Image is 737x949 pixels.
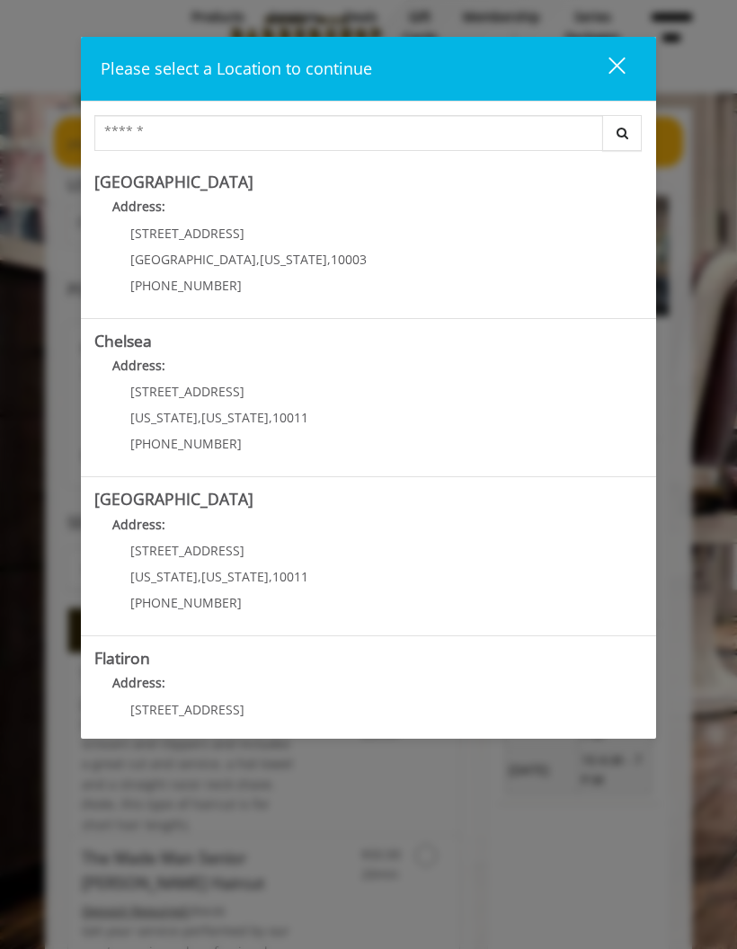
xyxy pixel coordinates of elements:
span: [STREET_ADDRESS] [130,225,244,242]
span: [PHONE_NUMBER] [130,594,242,611]
span: [STREET_ADDRESS] [130,701,244,718]
span: [US_STATE] [201,727,269,744]
span: 10011 [272,568,308,585]
span: [US_STATE] [130,568,198,585]
span: [PHONE_NUMBER] [130,277,242,294]
span: [US_STATE] [130,409,198,426]
b: [GEOGRAPHIC_DATA] [94,171,253,192]
span: [STREET_ADDRESS] [130,542,244,559]
span: 10003 [331,251,367,268]
input: Search Center [94,115,603,151]
b: Flatiron [94,647,150,669]
span: , [198,409,201,426]
span: 10010 [272,727,308,744]
span: , [269,727,272,744]
span: , [269,409,272,426]
span: , [256,251,260,268]
span: 10011 [272,409,308,426]
b: Address: [112,516,165,533]
span: , [198,727,201,744]
span: [GEOGRAPHIC_DATA] [130,251,256,268]
button: close dialog [575,50,636,87]
b: Address: [112,198,165,215]
span: , [327,251,331,268]
span: [US_STATE] [201,409,269,426]
div: Center Select [94,115,643,160]
span: Please select a Location to continue [101,58,372,79]
b: Address: [112,674,165,691]
span: [US_STATE] [201,568,269,585]
span: [PHONE_NUMBER] [130,435,242,452]
span: [US_STATE] [130,727,198,744]
span: , [198,568,201,585]
b: [GEOGRAPHIC_DATA] [94,488,253,510]
span: , [269,568,272,585]
div: close dialog [588,56,624,83]
b: Chelsea [94,330,152,351]
i: Search button [612,127,633,139]
span: [US_STATE] [260,251,327,268]
b: Address: [112,357,165,374]
span: [STREET_ADDRESS] [130,383,244,400]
